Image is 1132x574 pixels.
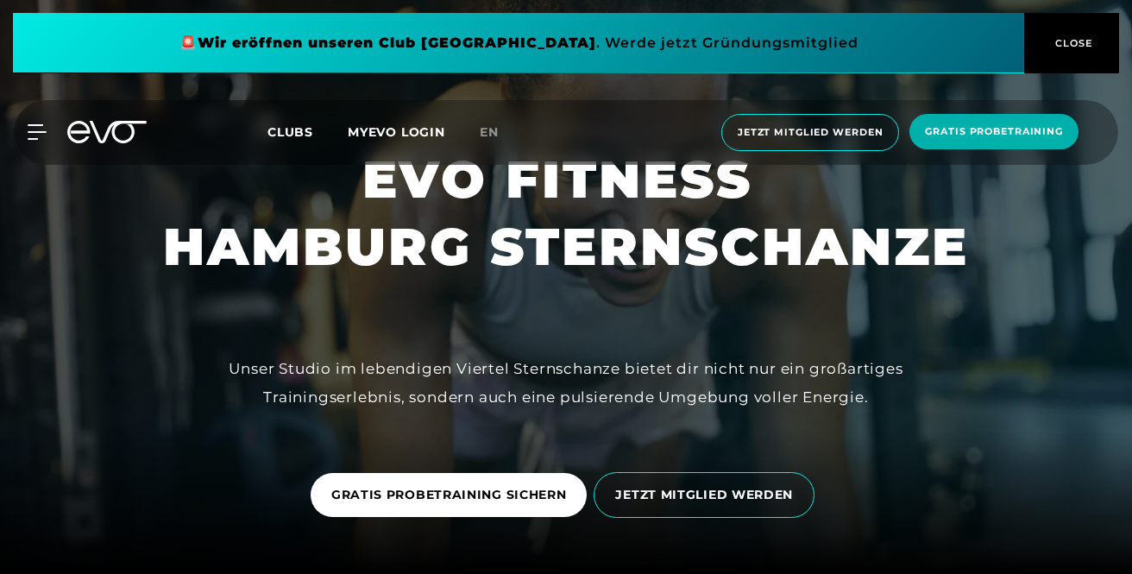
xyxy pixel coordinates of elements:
span: Clubs [267,124,313,140]
span: JETZT MITGLIED WERDEN [615,486,793,504]
a: GRATIS PROBETRAINING SICHERN [311,460,594,530]
span: Jetzt Mitglied werden [738,125,883,140]
span: CLOSE [1051,35,1093,51]
span: Gratis Probetraining [925,124,1063,139]
a: MYEVO LOGIN [348,124,445,140]
span: GRATIS PROBETRAINING SICHERN [331,486,567,504]
a: Clubs [267,123,348,140]
div: Unser Studio im lebendigen Viertel Sternschanze bietet dir nicht nur ein großartiges Trainingserl... [178,355,954,411]
span: en [480,124,499,140]
a: Jetzt Mitglied werden [716,114,904,151]
a: JETZT MITGLIED WERDEN [594,459,821,531]
h1: EVO FITNESS HAMBURG STERNSCHANZE [163,146,969,281]
a: Gratis Probetraining [904,114,1084,151]
button: CLOSE [1024,13,1119,73]
a: en [480,123,519,142]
